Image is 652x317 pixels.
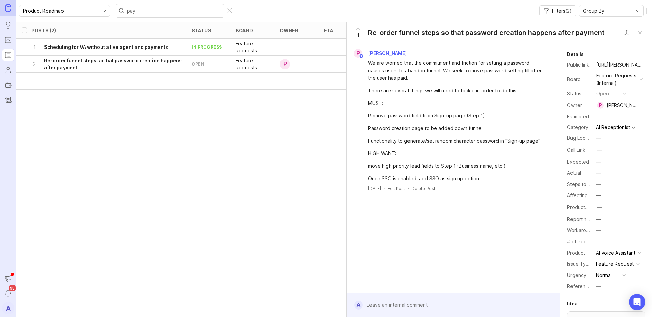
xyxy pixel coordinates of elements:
div: We are worried that the commitment and friction for setting a password causes users to abandon fu... [368,59,546,82]
button: ProductboardID [595,203,604,212]
div: MUST: [368,99,546,107]
div: Owner [567,101,591,109]
div: in progress [192,44,222,50]
label: Issue Type [567,261,592,267]
div: toggle menu [579,5,644,17]
img: Canny Home [5,4,11,12]
img: member badge [359,54,364,59]
div: Status [567,90,591,97]
div: move high priority lead fields to Step 1 (Business name, etc.) [368,162,546,170]
p: 1 [31,44,37,51]
a: Ideas [2,19,14,31]
time: [DATE] [368,186,381,191]
a: Portal [2,34,14,46]
div: — [596,283,601,290]
button: Close button [633,26,647,39]
div: Estimated [567,114,589,119]
div: · [408,186,409,191]
div: Once SSO is enabled, add SSO as sign up option [368,175,546,182]
label: Reporting Team [567,216,603,222]
div: HIGH WANT: [368,150,546,157]
div: · [384,186,385,191]
button: Workaround [594,226,603,235]
svg: toggle icon [632,8,643,14]
div: — [597,146,602,154]
a: [URL][PERSON_NAME] [594,60,645,69]
div: A [354,301,363,310]
label: Actual [567,170,581,176]
div: P [280,59,290,69]
div: There are several things we will need to tackle in order to do this [368,87,546,94]
button: Steps to Reproduce [594,180,603,189]
p: Feature Requests (Internal) [236,57,269,71]
div: Open Intercom Messenger [629,294,645,310]
a: Changelog [2,94,14,106]
div: [PERSON_NAME] [606,101,637,109]
div: Normal [596,272,612,279]
div: Functionality to generate/set random character password in "Sign-up page" [368,137,546,145]
button: Filters(2) [539,5,576,16]
a: [DATE] [368,186,381,191]
button: Actual [594,169,603,178]
button: Expected [594,157,603,166]
label: Reference(s) [567,283,597,289]
div: eta [324,28,333,33]
div: Delete Post [412,186,435,191]
label: # of People Affected [567,239,615,244]
input: Product Roadmap [23,7,98,15]
div: open [192,61,204,67]
div: Feature Request [596,260,634,268]
a: Roadmaps [2,49,14,61]
svg: toggle icon [99,8,110,14]
div: P [354,49,362,58]
label: Expected [567,159,589,165]
div: Posts (2) [31,28,56,33]
a: P[PERSON_NAME] [349,49,412,58]
button: Reference(s) [594,282,603,291]
div: status [192,28,211,33]
label: Bug Location [567,135,597,141]
div: P [597,102,604,109]
label: Product [567,250,585,256]
span: Group By [583,7,604,15]
div: owner [280,28,298,33]
a: Users [2,64,14,76]
div: Feature Requests (Internal) [596,72,637,87]
button: 2Re-order funnel steps so that password creation happens after payment [31,56,186,72]
span: 99 [9,285,16,291]
button: A [2,302,14,314]
div: — [596,238,601,245]
h6: Re-order funnel steps so that password creation happens after payment [44,57,186,71]
div: — [597,204,602,211]
span: ( 2 ) [565,8,572,14]
span: [PERSON_NAME] [368,50,407,56]
label: Call Link [567,147,585,153]
div: open [596,90,609,97]
div: Password creation page to be added down funnel [368,125,546,132]
span: Filters [552,7,572,14]
button: Notifications [2,287,14,299]
div: Board [567,76,591,83]
label: Steps to Reproduce [567,181,613,187]
div: Remove password field from Sign-up page (Step 1) [368,112,546,119]
button: Close button [620,26,633,39]
p: Feature Requests (Internal) [236,40,269,54]
button: 1Scheduling for VA without a live agent and payments [31,39,186,55]
div: Idea [567,300,578,308]
div: toggle menu [19,5,110,17]
div: — [596,181,601,188]
h6: Scheduling for VA without a live agent and payments [44,44,168,51]
div: — [596,216,601,223]
div: board [236,28,253,33]
p: 2 [31,61,37,68]
div: — [596,192,601,199]
div: — [596,227,601,234]
label: Workaround [567,227,595,233]
label: Affecting [567,192,588,198]
label: Urgency [567,272,586,278]
div: — [596,158,601,166]
div: — [596,134,601,142]
div: Re-order funnel steps so that password creation happens after payment [368,28,604,37]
